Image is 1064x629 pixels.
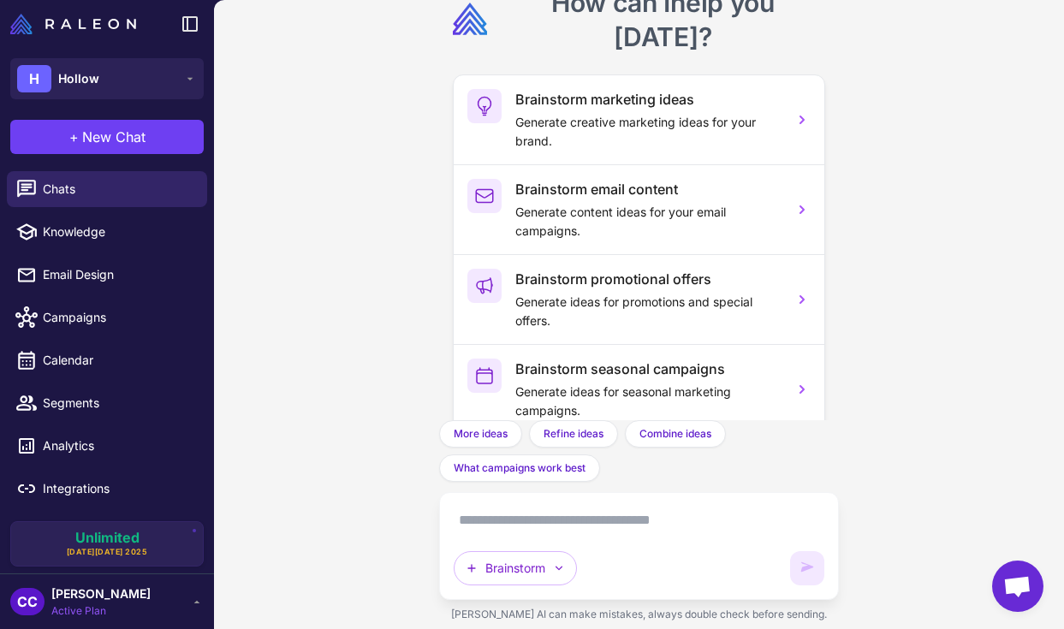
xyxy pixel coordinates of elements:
[58,69,99,88] span: Hollow
[43,308,193,327] span: Campaigns
[82,127,146,147] span: New Chat
[43,436,193,455] span: Analytics
[67,546,148,558] span: [DATE][DATE] 2025
[69,127,79,147] span: +
[625,420,726,448] button: Combine ideas
[515,89,779,110] h3: Brainstorm marketing ideas
[10,58,204,99] button: HHollow
[7,257,207,293] a: Email Design
[10,588,45,615] div: CC
[43,479,193,498] span: Integrations
[515,293,779,330] p: Generate ideas for promotions and special offers.
[7,428,207,464] a: Analytics
[639,426,711,442] span: Combine ideas
[7,385,207,421] a: Segments
[17,65,51,92] div: H
[439,420,522,448] button: More ideas
[7,471,207,507] a: Integrations
[43,351,193,370] span: Calendar
[515,203,779,240] p: Generate content ideas for your email campaigns.
[454,426,508,442] span: More ideas
[43,180,193,199] span: Chats
[10,120,204,154] button: +New Chat
[515,179,779,199] h3: Brainstorm email content
[75,531,140,544] span: Unlimited
[454,551,577,585] button: Brainstorm
[7,342,207,378] a: Calendar
[439,600,838,629] div: [PERSON_NAME] AI can make mistakes, always double check before sending.
[992,561,1043,612] div: Open chat
[10,14,143,34] a: Raleon Logo
[51,603,151,619] span: Active Plan
[439,454,600,482] button: What campaigns work best
[43,394,193,412] span: Segments
[454,460,585,476] span: What campaigns work best
[529,420,618,448] button: Refine ideas
[515,359,779,379] h3: Brainstorm seasonal campaigns
[7,300,207,335] a: Campaigns
[10,14,136,34] img: Raleon Logo
[51,584,151,603] span: [PERSON_NAME]
[515,113,779,151] p: Generate creative marketing ideas for your brand.
[515,269,779,289] h3: Brainstorm promotional offers
[7,214,207,250] a: Knowledge
[43,265,193,284] span: Email Design
[515,383,779,420] p: Generate ideas for seasonal marketing campaigns.
[544,426,603,442] span: Refine ideas
[7,171,207,207] a: Chats
[43,223,193,241] span: Knowledge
